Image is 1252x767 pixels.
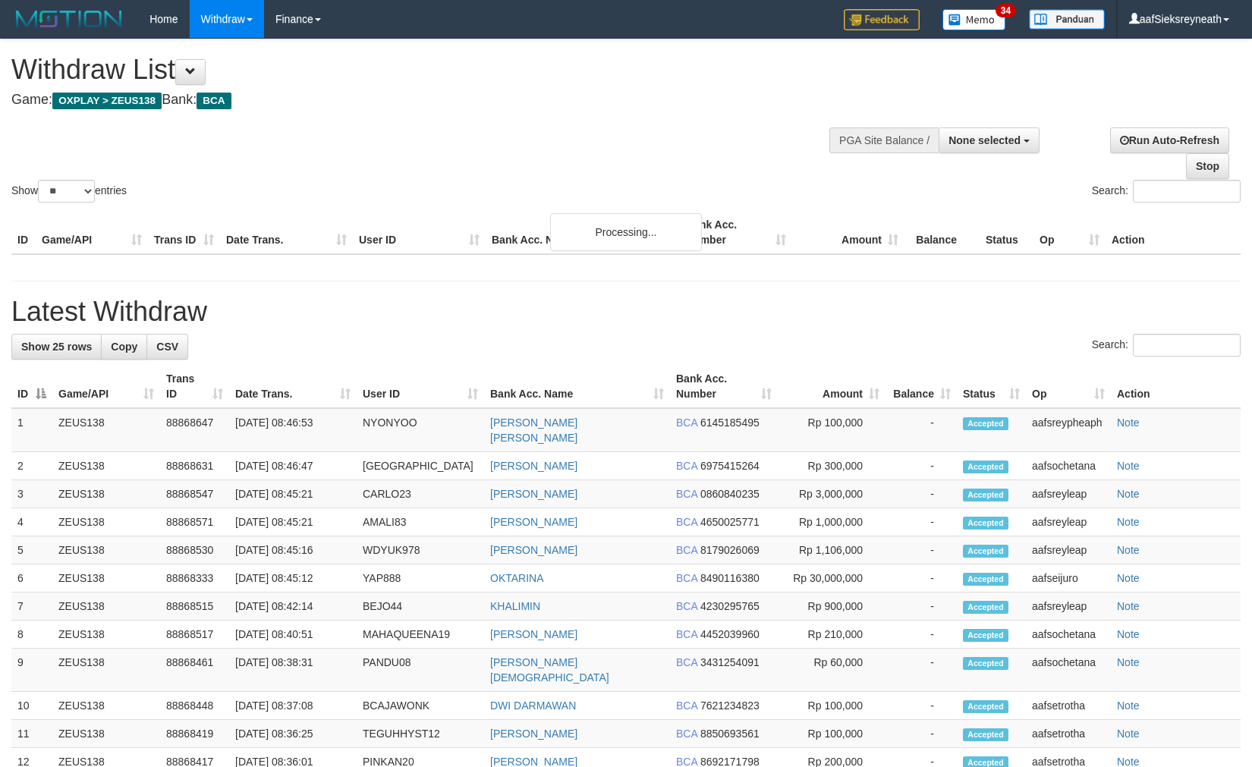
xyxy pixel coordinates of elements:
a: Run Auto-Refresh [1110,127,1229,153]
td: [DATE] 08:46:53 [229,408,357,452]
span: Copy 8490116380 to clipboard [700,572,760,584]
td: 88868515 [160,593,229,621]
td: aafsetrotha [1026,692,1111,720]
td: - [886,649,957,692]
a: Note [1117,656,1140,668]
td: aafsreyleap [1026,536,1111,564]
td: ZEUS138 [52,452,160,480]
td: BCAJAWONK [357,692,484,720]
select: Showentries [38,180,95,203]
td: aafseijuro [1026,564,1111,593]
th: User ID [353,211,486,254]
th: Action [1111,365,1241,408]
td: - [886,621,957,649]
td: [DATE] 08:46:47 [229,452,357,480]
span: BCA [676,572,697,584]
td: aafsochetana [1026,649,1111,692]
td: 88868517 [160,621,229,649]
td: 4 [11,508,52,536]
td: NYONYOO [357,408,484,452]
td: - [886,536,957,564]
th: Game/API [36,211,148,254]
span: BCA [197,93,231,109]
img: Feedback.jpg [844,9,920,30]
a: [PERSON_NAME] [490,460,577,472]
td: Rp 1,000,000 [778,508,886,536]
span: CSV [156,341,178,353]
div: PGA Site Balance / [829,127,939,153]
a: KHALIMIN [490,600,540,612]
h4: Game: Bank: [11,93,819,108]
td: Rp 210,000 [778,621,886,649]
td: ZEUS138 [52,692,160,720]
td: TEGUHHYST12 [357,720,484,748]
span: Accepted [963,573,1008,586]
td: ZEUS138 [52,649,160,692]
th: Date Trans.: activate to sort column ascending [229,365,357,408]
th: Op [1033,211,1106,254]
span: Copy 6975415264 to clipboard [700,460,760,472]
span: Copy 0860840235 to clipboard [700,488,760,500]
td: Rp 30,000,000 [778,564,886,593]
td: [DATE] 08:45:12 [229,564,357,593]
label: Search: [1092,180,1241,203]
span: BCA [676,544,697,556]
a: Stop [1186,153,1229,179]
label: Search: [1092,334,1241,357]
th: Bank Acc. Number [680,211,792,254]
a: Copy [101,334,147,360]
th: Balance [904,211,980,254]
th: Bank Acc. Number: activate to sort column ascending [670,365,778,408]
a: Note [1117,699,1140,712]
a: [PERSON_NAME] [PERSON_NAME] [490,417,577,444]
td: ZEUS138 [52,480,160,508]
td: 88868571 [160,508,229,536]
td: BEJO44 [357,593,484,621]
a: Note [1117,628,1140,640]
a: DWI DARMAWAN [490,699,576,712]
span: BCA [676,699,697,712]
td: - [886,593,957,621]
span: Copy 6145185495 to clipboard [700,417,760,429]
th: Bank Acc. Name: activate to sort column ascending [484,365,670,408]
img: Button%20Memo.svg [942,9,1006,30]
span: BCA [676,600,697,612]
span: Accepted [963,601,1008,614]
td: Rp 900,000 [778,593,886,621]
td: aafsochetana [1026,452,1111,480]
td: [DATE] 08:37:08 [229,692,357,720]
td: 88868333 [160,564,229,593]
td: Rp 3,000,000 [778,480,886,508]
span: Copy 7621234823 to clipboard [700,699,760,712]
th: Bank Acc. Name [486,211,680,254]
input: Search: [1133,180,1241,203]
a: Note [1117,728,1140,740]
td: ZEUS138 [52,621,160,649]
td: Rp 1,106,000 [778,536,886,564]
td: aafsreypheaph [1026,408,1111,452]
a: [PERSON_NAME] [490,628,577,640]
td: 88868530 [160,536,229,564]
span: 34 [996,4,1016,17]
td: 10 [11,692,52,720]
a: Note [1117,460,1140,472]
td: [GEOGRAPHIC_DATA] [357,452,484,480]
td: [DATE] 08:45:21 [229,508,357,536]
a: Note [1117,572,1140,584]
td: 1 [11,408,52,452]
a: OKTARINA [490,572,544,584]
label: Show entries [11,180,127,203]
a: [PERSON_NAME][DEMOGRAPHIC_DATA] [490,656,609,684]
span: Copy [111,341,137,353]
span: Copy 4452039960 to clipboard [700,628,760,640]
a: [PERSON_NAME] [490,728,577,740]
td: aafsreyleap [1026,593,1111,621]
th: Action [1106,211,1241,254]
span: Accepted [963,657,1008,670]
h1: Withdraw List [11,55,819,85]
td: 88868547 [160,480,229,508]
span: Copy 4650025771 to clipboard [700,516,760,528]
span: BCA [676,417,697,429]
td: 88868419 [160,720,229,748]
td: ZEUS138 [52,593,160,621]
